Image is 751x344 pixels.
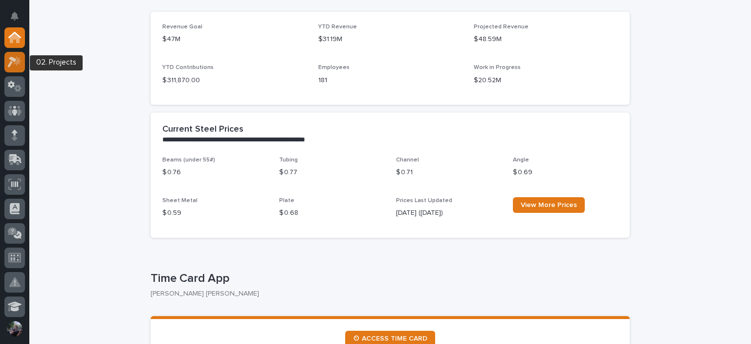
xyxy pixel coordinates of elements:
span: ⏲ ACCESS TIME CARD [353,335,427,342]
span: View More Prices [521,202,577,208]
span: Prices Last Updated [396,198,452,204]
p: [PERSON_NAME] [PERSON_NAME] [151,290,622,298]
span: Projected Revenue [474,24,529,30]
span: YTD Contributions [162,65,214,70]
span: Tubing [279,157,298,163]
p: $ 0.59 [162,208,267,218]
p: $47M [162,34,307,45]
h2: Current Steel Prices [162,124,243,135]
p: $ 0.77 [279,167,384,178]
a: View More Prices [513,197,585,213]
p: $ 0.69 [513,167,618,178]
span: Work in Progress [474,65,521,70]
p: $ 0.71 [396,167,501,178]
p: $20.52M [474,75,618,86]
span: Plate [279,198,294,204]
p: $ 0.76 [162,167,267,178]
span: YTD Revenue [318,24,357,30]
p: $ 0.68 [279,208,384,218]
span: Sheet Metal [162,198,198,204]
p: 181 [318,75,463,86]
button: users-avatar [4,319,25,339]
p: $48.59M [474,34,618,45]
p: [DATE] ([DATE]) [396,208,501,218]
span: Revenue Goal [162,24,202,30]
span: Employees [318,65,350,70]
div: Notifications [12,12,25,27]
p: $ 311,870.00 [162,75,307,86]
p: $31.19M [318,34,463,45]
span: Channel [396,157,419,163]
span: Beams (under 55#) [162,157,215,163]
p: Time Card App [151,272,626,286]
button: Notifications [4,6,25,26]
span: Angle [513,157,529,163]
